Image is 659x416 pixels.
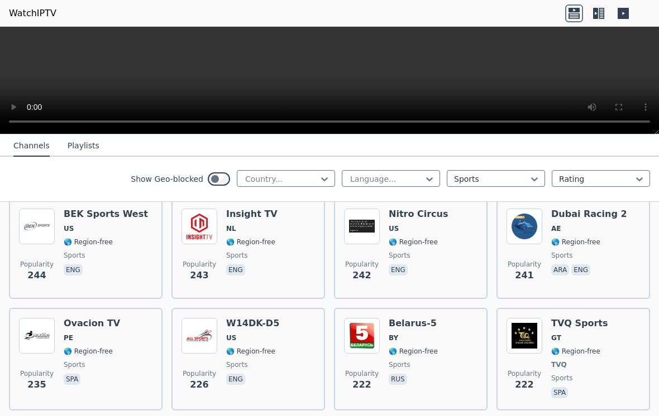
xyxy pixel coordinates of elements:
span: 🌎 Region-free [389,347,438,356]
img: Belarus-5 [344,318,380,354]
span: sports [551,374,572,383]
span: sports [64,251,85,260]
span: Popularity [508,260,541,269]
span: sports [64,360,85,369]
p: spa [551,387,568,398]
label: Show Geo-blocked [131,173,203,185]
span: GT [551,333,561,342]
button: Playlists [68,136,99,157]
img: BEK Sports West [19,209,55,244]
span: US [226,333,236,342]
span: sports [551,251,572,260]
span: 242 [352,269,371,282]
span: sports [389,360,410,369]
p: eng [226,374,245,385]
span: TVQ [551,360,567,369]
img: W14DK-D5 [182,318,217,354]
span: 🌎 Region-free [64,347,113,356]
button: Channels [13,136,50,157]
span: US [64,224,74,233]
span: Popularity [20,369,54,378]
h6: Belarus-5 [389,318,438,329]
span: sports [389,251,410,260]
span: Popularity [345,369,379,378]
span: PE [64,333,73,342]
span: NL [226,224,236,233]
span: AE [551,224,561,233]
h6: Nitro Circus [389,209,448,220]
h6: BEK Sports West [64,209,148,220]
p: spa [64,374,80,385]
h6: W14DK-D5 [226,318,279,329]
span: Popularity [345,260,379,269]
h6: Dubai Racing 2 [551,209,627,220]
span: 🌎 Region-free [389,238,438,246]
span: 🌎 Region-free [226,238,275,246]
p: ara [551,264,569,275]
p: rus [389,374,407,385]
span: 241 [515,269,533,282]
span: 🌎 Region-free [551,347,600,356]
h6: Ovacion TV [64,318,120,329]
span: 235 [27,378,46,391]
p: eng [571,264,590,275]
span: 🌎 Region-free [226,347,275,356]
span: Popularity [20,260,54,269]
img: Dubai Racing 2 [507,209,542,244]
img: Nitro Circus [344,209,380,244]
span: BY [389,333,398,342]
span: 🌎 Region-free [551,238,600,246]
span: 🌎 Region-free [64,238,113,246]
img: TVQ Sports [507,318,542,354]
span: Popularity [508,369,541,378]
span: 243 [190,269,208,282]
span: 222 [352,378,371,391]
p: eng [64,264,83,275]
span: 222 [515,378,533,391]
p: eng [226,264,245,275]
h6: Insight TV [226,209,278,220]
span: sports [226,251,247,260]
span: 244 [27,269,46,282]
h6: TVQ Sports [551,318,608,329]
span: sports [226,360,247,369]
a: WatchIPTV [9,7,56,20]
span: 226 [190,378,208,391]
span: US [389,224,399,233]
img: Insight TV [182,209,217,244]
span: Popularity [183,260,216,269]
span: Popularity [183,369,216,378]
p: eng [389,264,408,275]
img: Ovacion TV [19,318,55,354]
